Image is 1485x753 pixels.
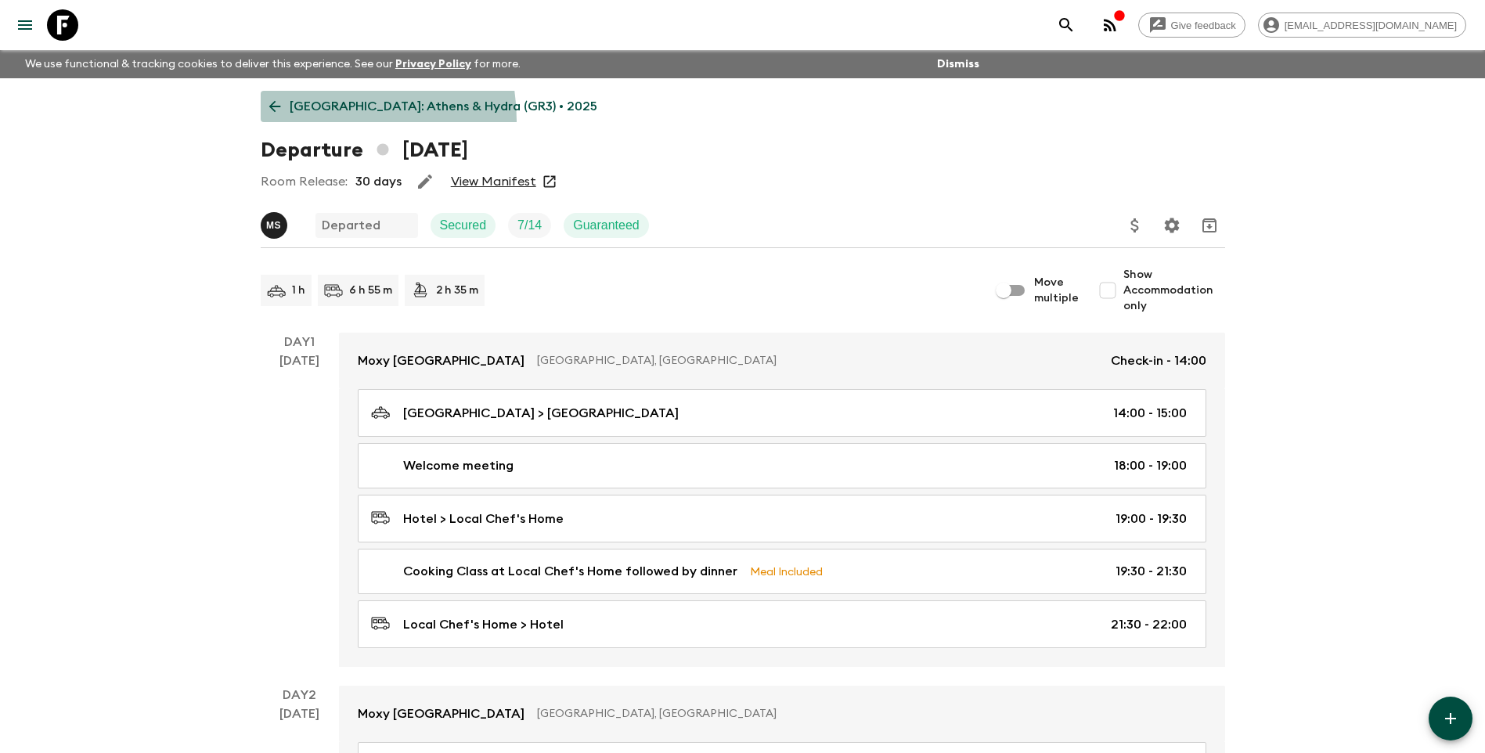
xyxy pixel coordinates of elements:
p: 7 / 14 [517,216,542,235]
p: Meal Included [750,563,823,580]
a: Moxy [GEOGRAPHIC_DATA][GEOGRAPHIC_DATA], [GEOGRAPHIC_DATA] [339,686,1225,742]
p: 19:00 - 19:30 [1116,510,1187,528]
p: 2 h 35 m [436,283,478,298]
p: Secured [440,216,487,235]
p: Hotel > Local Chef's Home [403,510,564,528]
span: Show Accommodation only [1123,267,1225,314]
a: Welcome meeting18:00 - 19:00 [358,443,1206,488]
a: Cooking Class at Local Chef's Home followed by dinnerMeal Included19:30 - 21:30 [358,549,1206,594]
a: Local Chef's Home > Hotel21:30 - 22:00 [358,600,1206,648]
a: Give feedback [1138,13,1245,38]
p: Departed [322,216,380,235]
span: Magda Sotiriadis [261,217,290,229]
a: Privacy Policy [395,59,471,70]
p: We use functional & tracking cookies to deliver this experience. See our for more. [19,50,527,78]
p: 1 h [292,283,305,298]
p: Welcome meeting [403,456,514,475]
a: Hotel > Local Chef's Home19:00 - 19:30 [358,495,1206,542]
p: 14:00 - 15:00 [1113,404,1187,423]
p: 19:30 - 21:30 [1116,562,1187,581]
p: Guaranteed [573,216,640,235]
p: [GEOGRAPHIC_DATA]: Athens & Hydra (GR3) • 2025 [290,97,597,116]
div: [EMAIL_ADDRESS][DOMAIN_NAME] [1258,13,1466,38]
span: Give feedback [1162,20,1245,31]
p: [GEOGRAPHIC_DATA], [GEOGRAPHIC_DATA] [537,706,1194,722]
p: Local Chef's Home > Hotel [403,615,564,634]
p: [GEOGRAPHIC_DATA], [GEOGRAPHIC_DATA] [537,353,1098,369]
a: [GEOGRAPHIC_DATA]: Athens & Hydra (GR3) • 2025 [261,91,606,122]
p: Moxy [GEOGRAPHIC_DATA] [358,704,524,723]
button: Settings [1156,210,1188,241]
a: View Manifest [451,174,536,189]
p: Day 1 [261,333,339,351]
button: Archive (Completed, Cancelled or Unsynced Departures only) [1194,210,1225,241]
button: Dismiss [933,53,983,75]
button: search adventures [1051,9,1082,41]
p: 21:30 - 22:00 [1111,615,1187,634]
p: 30 days [355,172,402,191]
span: [EMAIL_ADDRESS][DOMAIN_NAME] [1276,20,1465,31]
p: Moxy [GEOGRAPHIC_DATA] [358,351,524,370]
p: Room Release: [261,172,348,191]
p: 18:00 - 19:00 [1114,456,1187,475]
a: Moxy [GEOGRAPHIC_DATA][GEOGRAPHIC_DATA], [GEOGRAPHIC_DATA]Check-in - 14:00 [339,333,1225,389]
div: Trip Fill [508,213,551,238]
p: Check-in - 14:00 [1111,351,1206,370]
div: [DATE] [279,351,319,667]
p: [GEOGRAPHIC_DATA] > [GEOGRAPHIC_DATA] [403,404,679,423]
span: Move multiple [1034,275,1080,306]
div: Secured [431,213,496,238]
a: [GEOGRAPHIC_DATA] > [GEOGRAPHIC_DATA]14:00 - 15:00 [358,389,1206,437]
p: Cooking Class at Local Chef's Home followed by dinner [403,562,737,581]
p: Day 2 [261,686,339,704]
button: Update Price, Early Bird Discount and Costs [1119,210,1151,241]
p: 6 h 55 m [349,283,392,298]
button: menu [9,9,41,41]
h1: Departure [DATE] [261,135,468,166]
